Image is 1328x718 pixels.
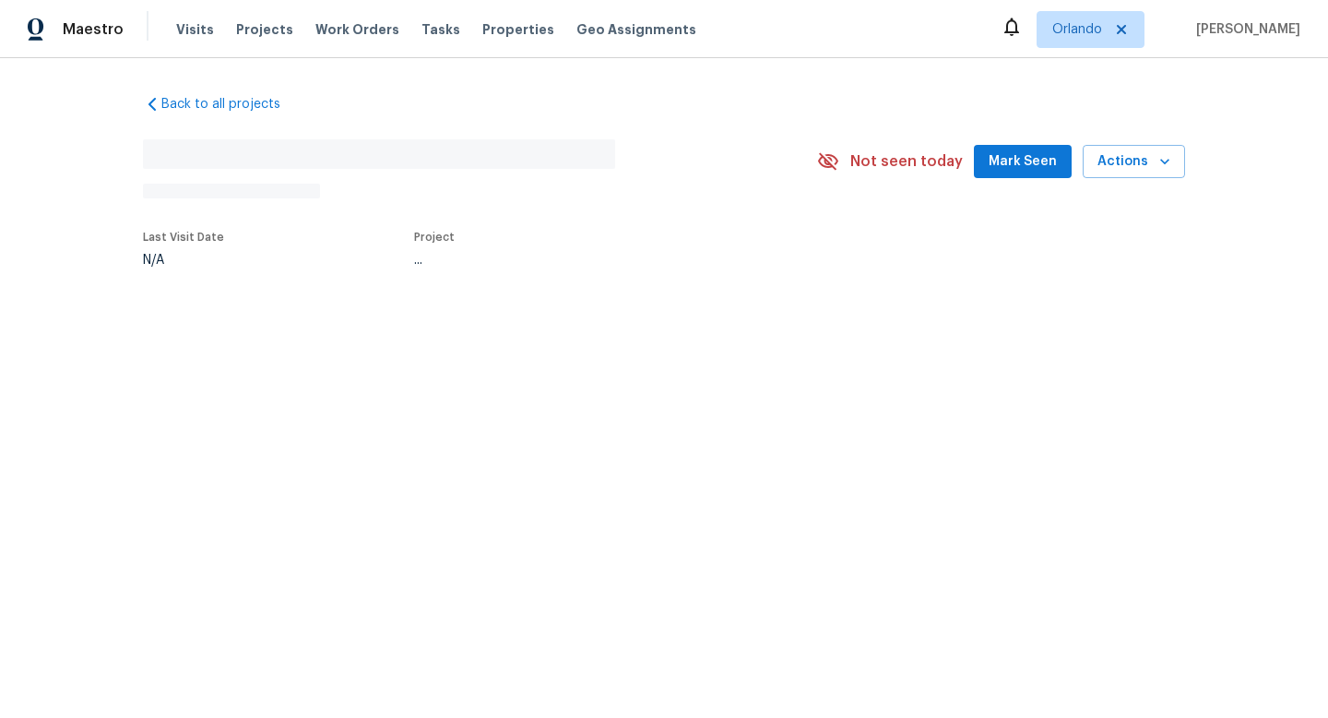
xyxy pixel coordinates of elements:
[850,152,963,171] span: Not seen today
[176,20,214,39] span: Visits
[576,20,696,39] span: Geo Assignments
[989,150,1057,174] span: Mark Seen
[414,254,768,267] div: ...
[482,20,554,39] span: Properties
[63,20,124,39] span: Maestro
[421,23,460,36] span: Tasks
[236,20,293,39] span: Projects
[1097,150,1170,174] span: Actions
[1052,20,1102,39] span: Orlando
[1189,20,1300,39] span: [PERSON_NAME]
[974,145,1072,179] button: Mark Seen
[414,232,455,243] span: Project
[315,20,399,39] span: Work Orders
[143,254,224,267] div: N/A
[143,95,320,114] a: Back to all projects
[1083,145,1185,179] button: Actions
[143,232,224,243] span: Last Visit Date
